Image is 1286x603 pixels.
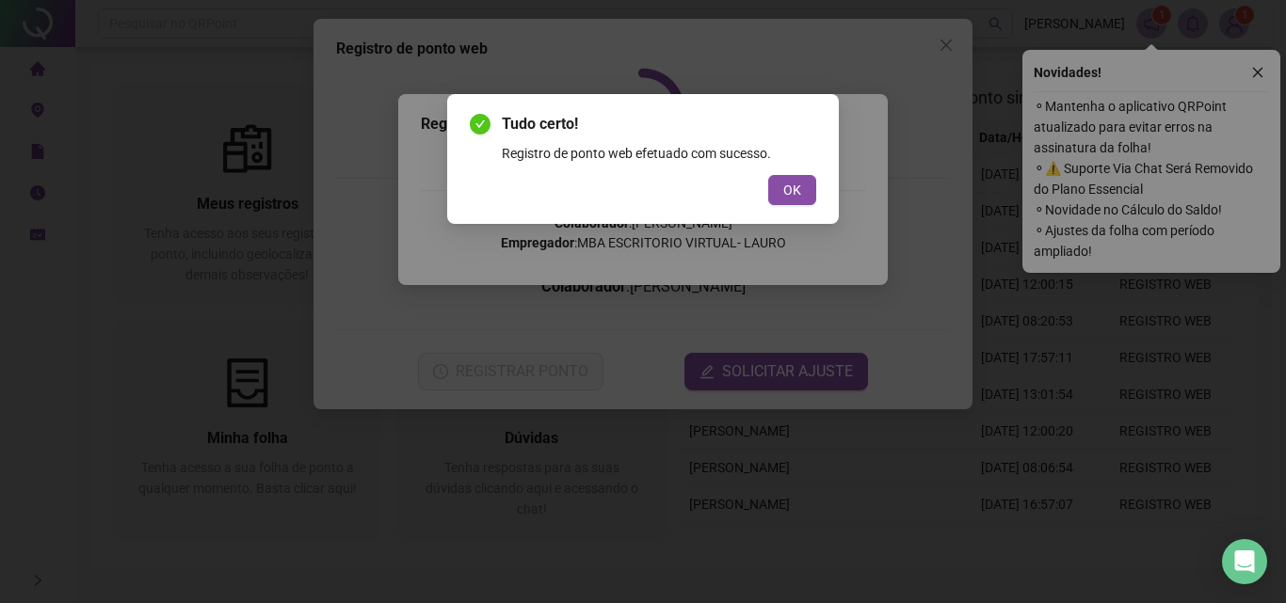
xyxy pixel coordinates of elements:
[502,113,816,135] span: Tudo certo!
[783,180,801,200] span: OK
[470,114,490,135] span: check-circle
[768,175,816,205] button: OK
[502,143,816,164] div: Registro de ponto web efetuado com sucesso.
[1222,539,1267,584] div: Open Intercom Messenger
